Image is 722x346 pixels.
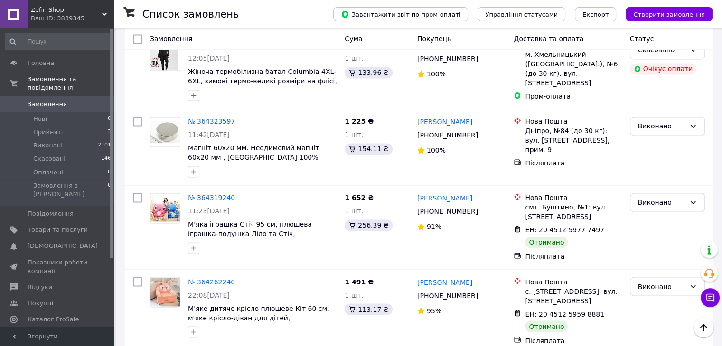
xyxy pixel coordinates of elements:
span: 95% [427,307,441,314]
div: с. [STREET_ADDRESS]: вул. [STREET_ADDRESS] [525,286,622,305]
div: смт. Буштино, №1: вул. [STREET_ADDRESS] [525,202,622,221]
div: Скасовано [638,45,685,55]
a: [PERSON_NAME] [417,277,472,287]
div: м. Хмельницький ([GEOGRAPHIC_DATA].), №6 (до 30 кг): вул. [STREET_ADDRESS] [525,50,622,88]
span: 11:23[DATE] [188,207,230,215]
a: Створити замовлення [616,10,713,18]
h1: Список замовлень [142,9,239,20]
span: Статус [630,35,654,43]
span: [DEMOGRAPHIC_DATA] [28,242,98,250]
a: Фото товару [150,193,180,223]
a: Магніт 60х20 мм. Неодимовий магніт 60х20 мм , [GEOGRAPHIC_DATA] 100% [188,144,319,161]
span: Замовлення [150,35,192,43]
span: Головна [28,59,54,67]
div: Отримано [525,320,568,332]
span: 100% [427,146,446,154]
span: Повідомлення [28,209,74,218]
img: Фото товару [150,278,180,307]
span: 91% [427,223,441,230]
span: Прийняті [33,128,63,137]
span: Cума [345,35,362,43]
span: Показники роботи компанії [28,258,88,275]
span: Товари та послуги [28,226,88,234]
span: 12:05[DATE] [188,55,230,62]
span: Виконані [33,141,63,150]
span: ЕН: 20 4512 5959 8881 [525,310,604,318]
span: 1 шт. [345,291,363,299]
div: [PHONE_NUMBER] [415,205,480,218]
div: Пром-оплата [525,91,622,101]
span: Управління статусами [485,11,558,18]
button: Наверх [694,318,713,337]
button: Створити замовлення [626,7,713,21]
div: Післяплата [525,336,622,345]
a: [PERSON_NAME] [417,193,472,203]
div: Післяплата [525,252,622,261]
div: Дніпро, №84 (до 30 кг): вул. [STREET_ADDRESS], прим. 9 [525,126,622,155]
span: 1 491 ₴ [345,278,374,285]
div: Виконано [638,121,685,131]
span: 1 шт. [345,207,363,215]
span: Створити замовлення [633,11,705,18]
span: Оплачені [33,168,63,177]
span: Експорт [582,11,609,18]
img: Фото товару [150,41,180,70]
div: 133.96 ₴ [345,67,392,78]
button: Чат з покупцем [701,288,720,307]
span: 0 [108,168,111,177]
span: 0 [108,115,111,123]
span: 100% [427,70,446,78]
span: Замовлення та повідомлення [28,75,114,92]
div: 256.39 ₴ [345,219,392,231]
a: № 364323597 [188,118,235,125]
div: Післяплата [525,158,622,168]
div: Виконано [638,197,685,208]
img: Фото товару [150,121,180,143]
div: Виконано [638,281,685,291]
button: Управління статусами [478,7,565,21]
span: 2101 [98,141,111,150]
span: Zefir_Shop [31,6,102,14]
a: [PERSON_NAME] [417,117,472,127]
span: 3 [108,128,111,137]
span: Замовлення з [PERSON_NAME] [33,182,108,199]
span: Жіноча термобілизна батал Columbia 4XL-6XL, зимові термо-великі розміри на флісі, шкарпетки в под... [188,68,337,94]
span: ЕН: 20 4512 5977 7497 [525,226,604,234]
button: Експорт [575,7,617,21]
span: Скасовані [33,155,66,163]
div: Отримано [525,237,568,248]
div: Нова Пошта [525,117,622,126]
div: 113.17 ₴ [345,303,392,315]
span: 1 652 ₴ [345,194,374,201]
span: Покупці [28,299,53,308]
div: Очікує оплати [630,63,697,74]
a: М'яке дитяче крісло плюшеве Кіт 60 см, м'яке крісло-діван для дітей, [PERSON_NAME] [188,304,329,331]
img: Фото товару [150,195,180,221]
span: 11:42[DATE] [188,131,230,138]
span: 0 [108,182,111,199]
a: № 364262240 [188,278,235,285]
span: 1 шт. [345,55,363,62]
div: Нова Пошта [525,277,622,286]
span: 146 [101,155,111,163]
div: [PHONE_NUMBER] [415,52,480,65]
span: 1 225 ₴ [345,118,374,125]
span: Замовлення [28,100,67,109]
div: Нова Пошта [525,193,622,202]
div: [PHONE_NUMBER] [415,289,480,302]
input: Пошук [5,33,112,50]
span: 1 шт. [345,131,363,138]
div: Ваш ID: 3839345 [31,14,114,23]
span: Покупець [417,35,451,43]
a: № 364319240 [188,194,235,201]
a: М'яка іграшка Стіч 95 см, плюшева іграшка-подушка Ліло та Стіч, [PERSON_NAME] [188,220,312,247]
button: Завантажити звіт по пром-оплаті [333,7,468,21]
a: Фото товару [150,117,180,147]
div: 154.11 ₴ [345,143,392,155]
span: Доставка та оплата [514,35,583,43]
span: Нові [33,115,47,123]
div: [PHONE_NUMBER] [415,128,480,142]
